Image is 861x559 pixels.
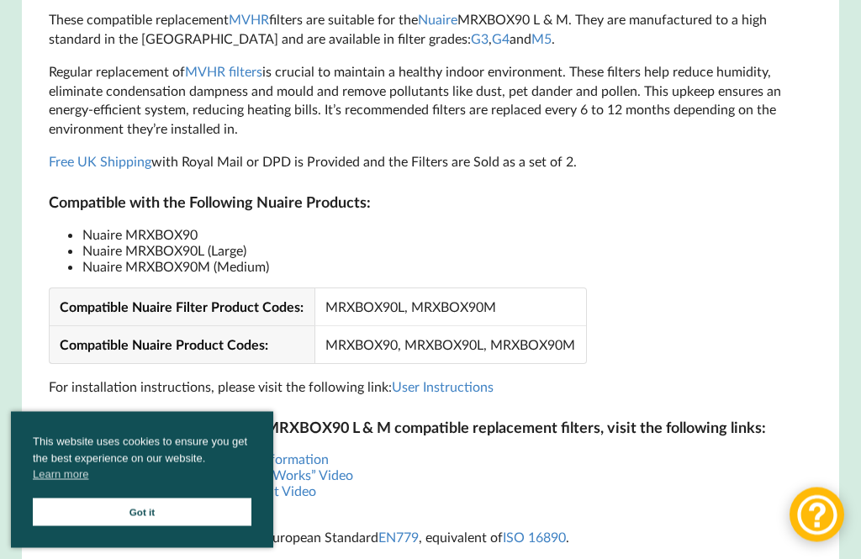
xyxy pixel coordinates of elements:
[49,419,813,438] h3: For more information on Nuaire MRXBOX90 L & M compatible replacement filters, visit the following...
[49,11,813,50] p: These compatible replacement filters are suitable for the MRXBOX90 L & M. They are manufactured t...
[314,289,586,326] td: MRXBOX90L, MRXBOX90M
[378,530,419,546] a: EN779
[49,63,813,140] p: Regular replacement of is crucial to maintain a healthy indoor environment. These filters help re...
[33,434,251,488] span: This website uses cookies to ensure you get the best experience on our website.
[49,154,151,170] a: Free UK Shipping
[503,530,566,546] a: ISO 16890
[492,31,510,47] a: G4
[185,64,262,80] a: MVHR filters
[82,243,813,259] li: Nuaire MRXBOX90L (Large)
[314,326,586,364] td: MRXBOX90, MRXBOX90L, MRXBOX90M
[50,289,314,326] td: Compatible Nuaire Filter Product Codes:
[82,227,813,243] li: Nuaire MRXBOX90
[49,378,813,398] p: For installation instructions, please visit the following link:
[33,467,88,483] a: cookies - Learn more
[50,326,314,364] td: Compatible Nuaire Product Codes:
[49,529,813,548] p: All of our MVHR filters comply with European Standard , equivalent of .
[229,12,269,28] a: MVHR
[392,379,494,395] a: User Instructions
[418,12,457,28] a: Nuaire
[531,31,552,47] a: M5
[33,498,251,526] a: Got it cookie
[49,193,813,213] h3: Compatible with the Following Nuaire Products:
[82,259,813,275] li: Nuaire MRXBOX90M (Medium)
[471,31,489,47] a: G3
[11,412,273,548] div: cookieconsent
[49,153,813,172] p: with Royal Mail or DPD is Provided and the Filters are Sold as a set of 2.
